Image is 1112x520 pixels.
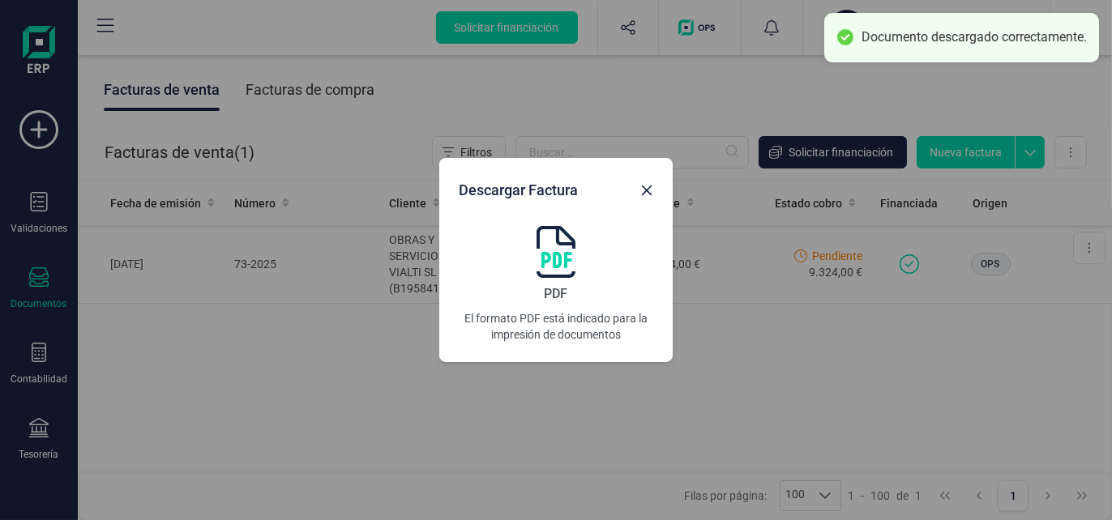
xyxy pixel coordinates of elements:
[459,310,653,343] p: El formato PDF está indicado para la impresión de documentos
[452,173,634,202] div: Descargar Factura
[634,177,660,203] button: Close
[862,29,1087,46] div: Documento descargado correctamente.
[545,284,568,304] span: PDF
[537,226,575,278] img: document-icon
